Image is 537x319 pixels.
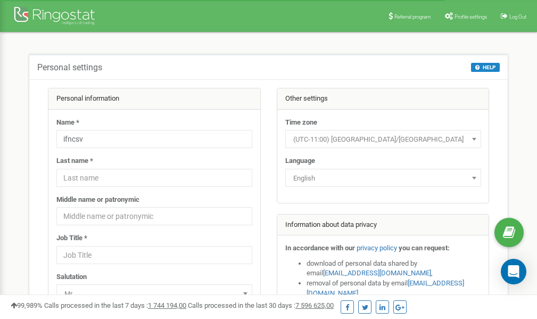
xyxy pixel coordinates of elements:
strong: you can request: [399,244,450,252]
span: English [285,169,481,187]
div: Personal information [48,88,260,110]
div: Information about data privacy [277,215,489,236]
div: Open Intercom Messenger [501,259,526,284]
label: Last name * [56,156,93,166]
input: Last name [56,169,252,187]
u: 7 596 625,00 [295,301,334,309]
span: Calls processed in the last 7 days : [44,301,186,309]
span: 99,989% [11,301,43,309]
input: Middle name or patronymic [56,207,252,225]
a: [EMAIL_ADDRESS][DOMAIN_NAME] [323,269,431,277]
u: 1 744 194,00 [148,301,186,309]
label: Salutation [56,272,87,282]
button: HELP [471,63,500,72]
li: removal of personal data by email , [307,279,481,298]
label: Job Title * [56,233,87,243]
label: Name * [56,118,79,128]
span: (UTC-11:00) Pacific/Midway [285,130,481,148]
span: Referral program [394,14,431,20]
input: Job Title [56,246,252,264]
input: Name [56,130,252,148]
span: (UTC-11:00) Pacific/Midway [289,132,477,147]
div: Other settings [277,88,489,110]
span: English [289,171,477,186]
a: privacy policy [357,244,397,252]
span: Log Out [509,14,526,20]
label: Middle name or patronymic [56,195,139,205]
span: Mr. [56,284,252,302]
strong: In accordance with our [285,244,355,252]
h5: Personal settings [37,63,102,72]
label: Time zone [285,118,317,128]
span: Mr. [60,287,249,301]
span: Profile settings [455,14,487,20]
li: download of personal data shared by email , [307,259,481,279]
span: Calls processed in the last 30 days : [188,301,334,309]
label: Language [285,156,315,166]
